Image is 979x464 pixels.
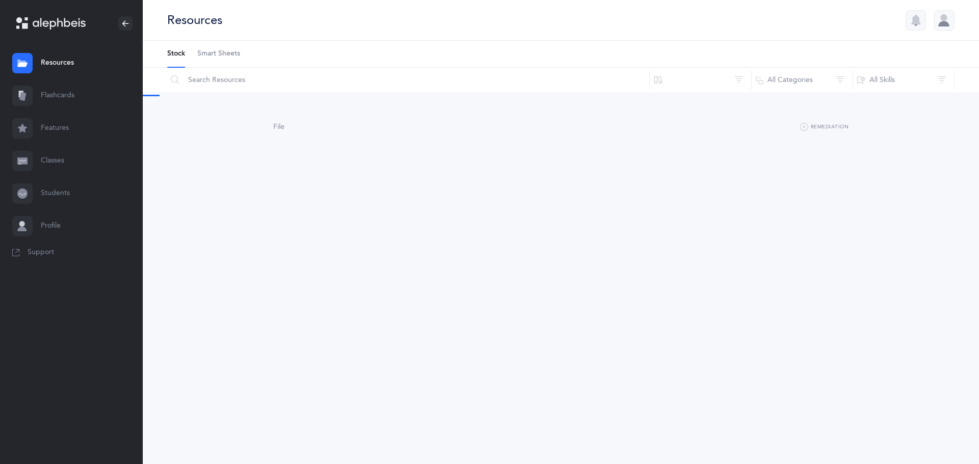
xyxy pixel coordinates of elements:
[167,12,222,29] div: Resources
[273,123,285,131] span: File
[800,121,848,133] button: Remediation
[28,248,54,258] span: Support
[197,49,240,59] span: Smart Sheets
[853,68,955,92] button: All Skills
[751,68,853,92] button: All Categories
[167,68,650,92] input: Search Resources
